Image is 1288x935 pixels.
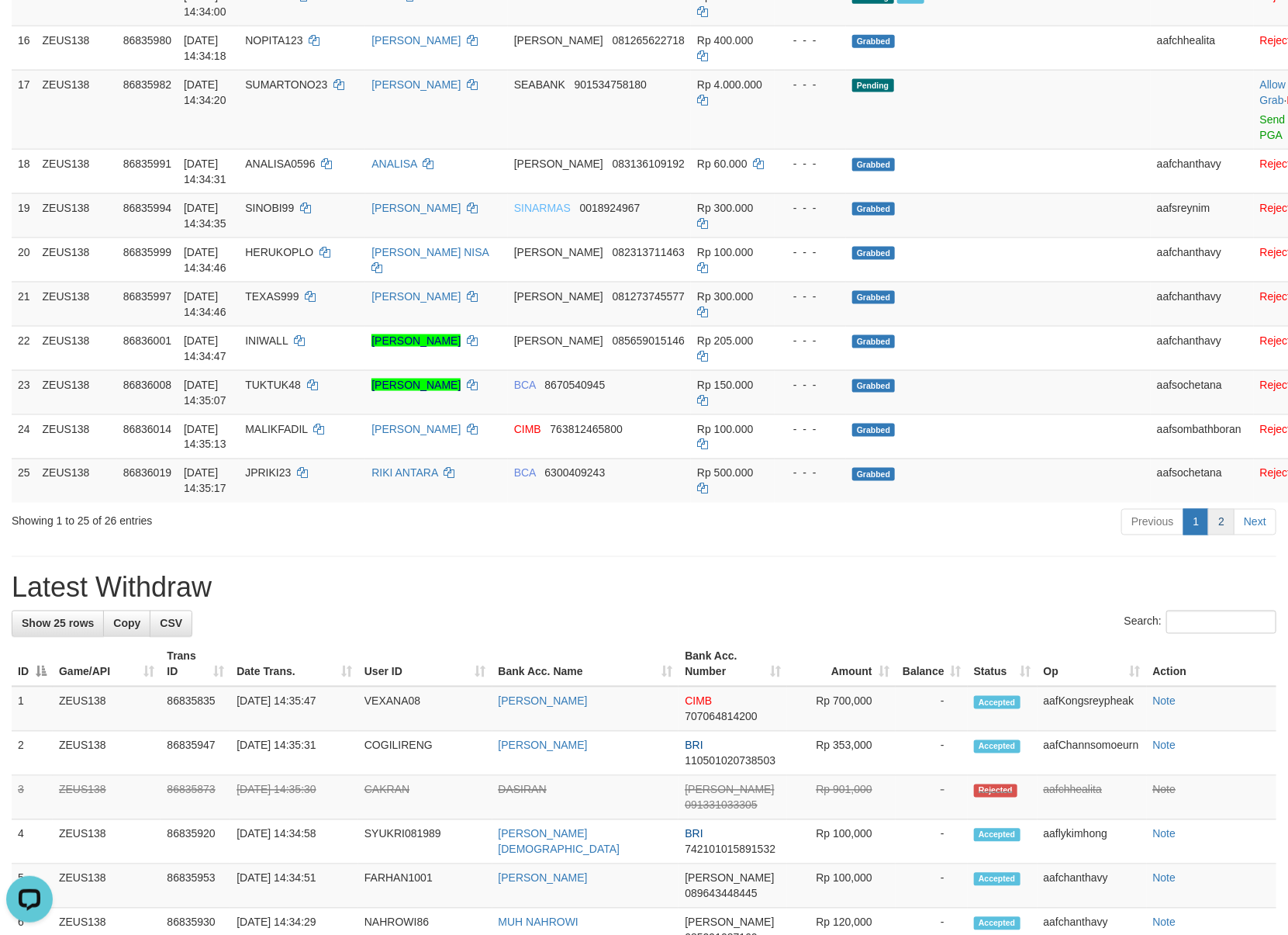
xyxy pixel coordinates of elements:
h1: Latest Withdraw [12,573,1276,604]
span: CSV [160,618,182,630]
td: aafchanthavy [1038,864,1147,909]
th: Op: activate to sort column ascending [1038,642,1147,687]
td: aafsreynim [1151,193,1254,237]
span: Rp 300.000 [697,202,753,214]
td: Rp 901,000 [787,776,896,820]
span: [DATE] 14:34:20 [184,78,226,106]
span: Rp 300.000 [697,290,753,303]
td: 23 [12,370,36,414]
td: 86835920 [161,820,230,864]
span: INIWALL [245,334,288,347]
a: ANALISA [371,158,416,170]
div: - - - [781,466,840,481]
th: Action [1147,642,1276,687]
span: BCA [514,467,536,480]
a: CSV [150,611,192,637]
span: [PERSON_NAME] [685,916,774,929]
span: [DATE] 14:34:46 [184,290,226,318]
span: [PERSON_NAME] [514,34,603,47]
td: aafchanthavy [1151,326,1254,370]
a: [PERSON_NAME] [371,202,461,214]
td: 4 [12,820,53,864]
td: 86835835 [161,687,230,732]
span: 86835994 [123,202,171,214]
span: Copy 082313711463 to clipboard [613,246,685,258]
td: [DATE] 14:34:51 [230,864,358,909]
span: CIMB [685,695,712,708]
span: Rp 100.000 [697,423,753,435]
td: ZEUS138 [36,370,117,414]
td: aafsochetana [1151,370,1254,414]
td: ZEUS138 [53,687,161,732]
span: Copy 089643448445 to clipboard [685,888,757,900]
td: 1 [12,687,53,732]
span: 86835999 [123,246,171,258]
a: RIKI ANTARA [371,467,437,480]
span: 86836008 [123,379,171,391]
div: - - - [781,289,840,304]
span: Copy 085659015146 to clipboard [613,334,685,347]
a: [PERSON_NAME] [371,290,461,303]
td: aafchanthavy [1151,237,1254,282]
a: [PERSON_NAME] [371,379,461,391]
td: ZEUS138 [36,237,117,282]
span: BCA [514,379,536,391]
span: Grabbed [852,379,896,393]
td: ZEUS138 [53,864,161,909]
th: Amount: activate to sort column ascending [787,642,896,687]
span: 86835982 [123,78,171,91]
span: TEXAS999 [245,290,299,303]
label: Search: [1124,611,1276,634]
td: ZEUS138 [36,26,117,70]
td: [DATE] 14:34:58 [230,820,358,864]
span: [DATE] 14:34:47 [184,334,226,362]
span: Rp 500.000 [697,467,753,480]
a: [PERSON_NAME] [499,872,588,885]
td: [DATE] 14:35:31 [230,732,358,776]
span: Rp 150.000 [697,379,753,391]
td: 25 [12,459,36,503]
span: BRI [685,739,703,752]
a: Note [1153,828,1176,840]
span: Rp 205.000 [697,334,753,347]
a: Note [1153,784,1176,796]
span: Copy [113,618,140,630]
a: Note [1153,916,1176,929]
span: [DATE] 14:35:17 [184,467,226,495]
th: ID: activate to sort column descending [12,642,53,687]
td: aafChannsomoeurn [1038,732,1147,776]
span: Grabbed [852,424,896,437]
span: 86835980 [123,34,171,47]
span: JPRIKI23 [245,467,291,480]
td: aafchanthavy [1151,149,1254,193]
td: ZEUS138 [36,193,117,237]
a: Note [1153,695,1176,708]
td: - [896,732,968,776]
span: [PERSON_NAME] [514,290,603,303]
span: Grabbed [852,468,896,481]
td: 17 [12,70,36,149]
span: Copy 742101015891532 to clipboard [685,843,775,856]
td: ZEUS138 [36,414,117,459]
span: ANALISA0596 [245,158,315,170]
span: Copy 901534758180 to clipboard [575,78,647,91]
span: Grabbed [852,158,896,171]
a: Note [1153,739,1176,752]
a: 2 [1208,509,1234,535]
th: Status: activate to sort column ascending [968,642,1038,687]
span: SUMARTONO23 [245,78,327,91]
td: - [896,864,968,909]
td: ZEUS138 [36,70,117,149]
span: Accepted [974,696,1020,709]
td: 19 [12,193,36,237]
td: aafchhealita [1151,26,1254,70]
span: 86836019 [123,467,171,480]
span: MALIKFADIL [245,423,307,435]
span: SINOBI99 [245,202,294,214]
span: [DATE] 14:35:13 [184,423,226,451]
span: [PERSON_NAME] [514,246,603,258]
span: Grabbed [852,203,896,216]
a: Show 25 rows [12,611,104,637]
td: Rp 100,000 [787,864,896,909]
span: 86836001 [123,334,171,347]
